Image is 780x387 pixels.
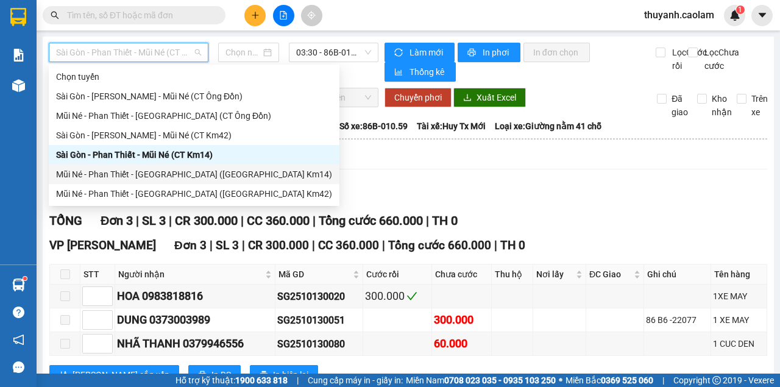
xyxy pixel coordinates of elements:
div: Mũi Né - Phan Thiết - Sài Gòn (CT Km14) [49,165,339,184]
span: Hỗ trợ kỹ thuật: [175,374,288,387]
div: 1 XE MAY [713,313,765,327]
span: | [313,213,316,228]
span: check [406,291,417,302]
span: | [297,374,299,387]
th: Cước rồi [363,265,433,285]
div: 1 CUC DEN [713,337,765,350]
div: Sài Gòn - [PERSON_NAME] - Mũi Né (CT Km42) [56,129,332,142]
span: CR 300.000 [175,213,238,228]
th: Ghi chú [644,265,711,285]
img: warehouse-icon [12,279,25,291]
sup: 1 [736,5,745,14]
span: thuyanh.caolam [634,7,724,23]
span: aim [307,11,316,20]
span: Người nhận [118,268,263,281]
div: 300.000 [365,288,430,305]
span: 1 [738,5,742,14]
button: sort-ascending[PERSON_NAME] sắp xếp [49,365,179,385]
span: In DS [211,368,231,382]
span: Làm mới [409,46,445,59]
button: printerIn DS [188,365,241,385]
span: Lọc Cước rồi [667,46,709,73]
div: SG2510130020 [277,289,361,304]
span: question-circle [13,307,24,318]
button: Chuyển phơi [385,88,452,107]
span: [PERSON_NAME] sắp xếp [73,368,169,382]
span: Kho nhận [707,92,737,119]
strong: 0708 023 035 - 0935 103 250 [444,375,556,385]
span: Xuất Excel [477,91,516,104]
span: | [242,238,245,252]
span: file-add [279,11,288,20]
span: sort-ascending [59,371,68,380]
span: | [426,213,429,228]
div: DUNG 0373003989 [117,311,273,328]
span: Nơi lấy [536,268,573,281]
div: Mũi Né - Phan Thiết - [GEOGRAPHIC_DATA] ([GEOGRAPHIC_DATA] Km14) [56,168,332,181]
span: Mã GD [278,268,350,281]
button: plus [244,5,266,26]
span: ⚪️ [559,378,562,383]
span: 03:30 - 86B-010.59 [296,43,370,62]
button: downloadXuất Excel [453,88,526,107]
div: Sài Gòn - Phan Thiết - Mũi Né (CT Ông Đồn) [49,87,339,106]
span: SL 3 [216,238,239,252]
span: | [241,213,244,228]
span: Tài xế: Huy Tx Mới [417,119,486,133]
div: Sài Gòn - Phan Thiết - Mũi Né (CT Km42) [49,126,339,145]
span: | [210,238,213,252]
span: Đã giao [667,92,693,119]
th: Thu hộ [492,265,533,285]
span: Tổng cước 660.000 [319,213,423,228]
td: SG2510130080 [275,332,363,356]
span: CC 360.000 [318,238,379,252]
div: 1XE MAY [713,289,765,303]
span: SL 3 [142,213,166,228]
input: Tìm tên, số ĐT hoặc mã đơn [67,9,211,22]
div: Chọn tuyến [56,70,332,83]
span: Cung cấp máy in - giấy in: [308,374,403,387]
img: solution-icon [12,49,25,62]
td: SG2510130020 [275,285,363,308]
th: STT [80,265,115,285]
span: caret-down [757,10,768,21]
button: aim [301,5,322,26]
span: notification [13,334,24,346]
button: In đơn chọn [523,43,590,62]
div: Mũi Né - Phan Thiết - Sài Gòn (CT Km42) [49,184,339,204]
button: syncLàm mới [385,43,455,62]
img: warehouse-icon [12,79,25,92]
span: search [51,11,59,20]
span: CR 300.000 [248,238,309,252]
span: | [136,213,139,228]
span: | [382,238,385,252]
div: HOA 0983818816 [117,288,273,305]
div: SG2510130051 [277,313,361,328]
span: download [463,93,472,103]
button: printerIn biên lai [250,365,318,385]
div: Mũi Né - Phan Thiết - [GEOGRAPHIC_DATA] (CT Ông Đồn) [56,109,332,122]
div: Sài Gòn - [PERSON_NAME] - Mũi Né (CT Ông Đồn) [56,90,332,103]
span: printer [198,371,207,380]
span: Đơn 3 [101,213,133,228]
span: bar-chart [394,68,405,77]
span: printer [467,48,478,58]
span: plus [251,11,260,20]
th: Tên hàng [711,265,767,285]
img: icon-new-feature [729,10,740,21]
span: Miền Nam [406,374,556,387]
th: Chưa cước [432,265,492,285]
div: Chọn tuyến [49,67,339,87]
div: NHÃ THANH 0379946556 [117,335,273,352]
span: copyright [712,376,721,385]
strong: 1900 633 818 [235,375,288,385]
span: Sài Gòn - Phan Thiết - Mũi Né (CT Km14) [56,43,201,62]
button: printerIn phơi [458,43,520,62]
span: Miền Bắc [565,374,653,387]
img: logo-vxr [10,8,26,26]
span: TH 0 [432,213,458,228]
div: SG2510130080 [277,336,361,352]
span: | [312,238,315,252]
button: caret-down [751,5,773,26]
span: printer [260,371,268,380]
